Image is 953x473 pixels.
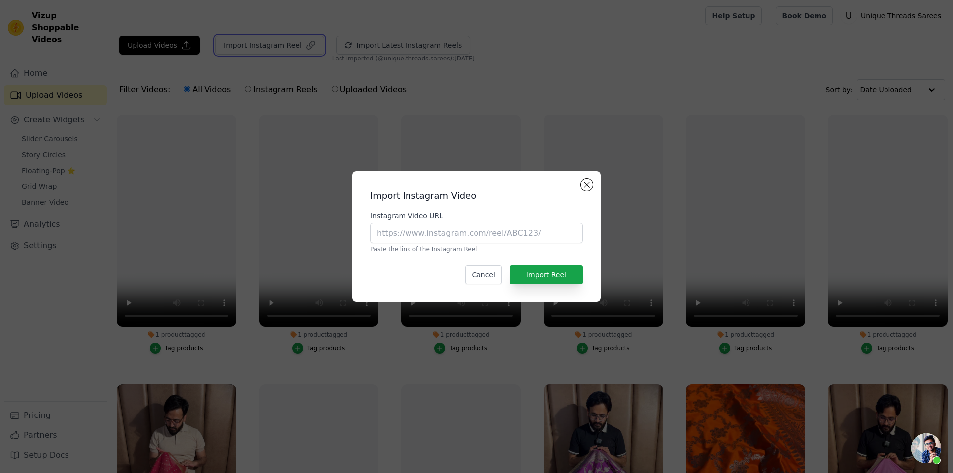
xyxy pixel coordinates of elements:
[370,245,583,253] p: Paste the link of the Instagram Reel
[370,189,583,203] h2: Import Instagram Video
[465,265,501,284] button: Cancel
[510,265,583,284] button: Import Reel
[581,179,593,191] button: Close modal
[370,223,583,243] input: https://www.instagram.com/reel/ABC123/
[370,211,583,221] label: Instagram Video URL
[911,433,941,463] div: Open chat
